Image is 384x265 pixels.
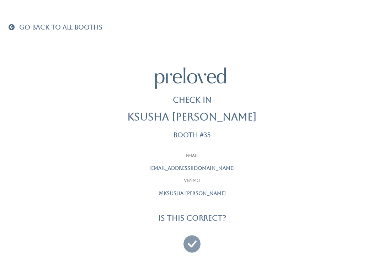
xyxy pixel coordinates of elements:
a: Go Back To All Booths [9,24,102,31]
h2: Ksusha [PERSON_NAME] [127,112,257,123]
span: Go Back To All Booths [19,23,102,31]
p: [EMAIL_ADDRESS][DOMAIN_NAME] [103,164,281,172]
h4: Is this correct? [158,214,226,222]
p: Venmo [103,178,281,184]
p: Check In [173,94,212,106]
p: Booth #35 [174,131,210,139]
p: Email [103,153,281,159]
img: preloved logo [155,67,226,88]
p: @ksusha-[PERSON_NAME] [103,190,281,197]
